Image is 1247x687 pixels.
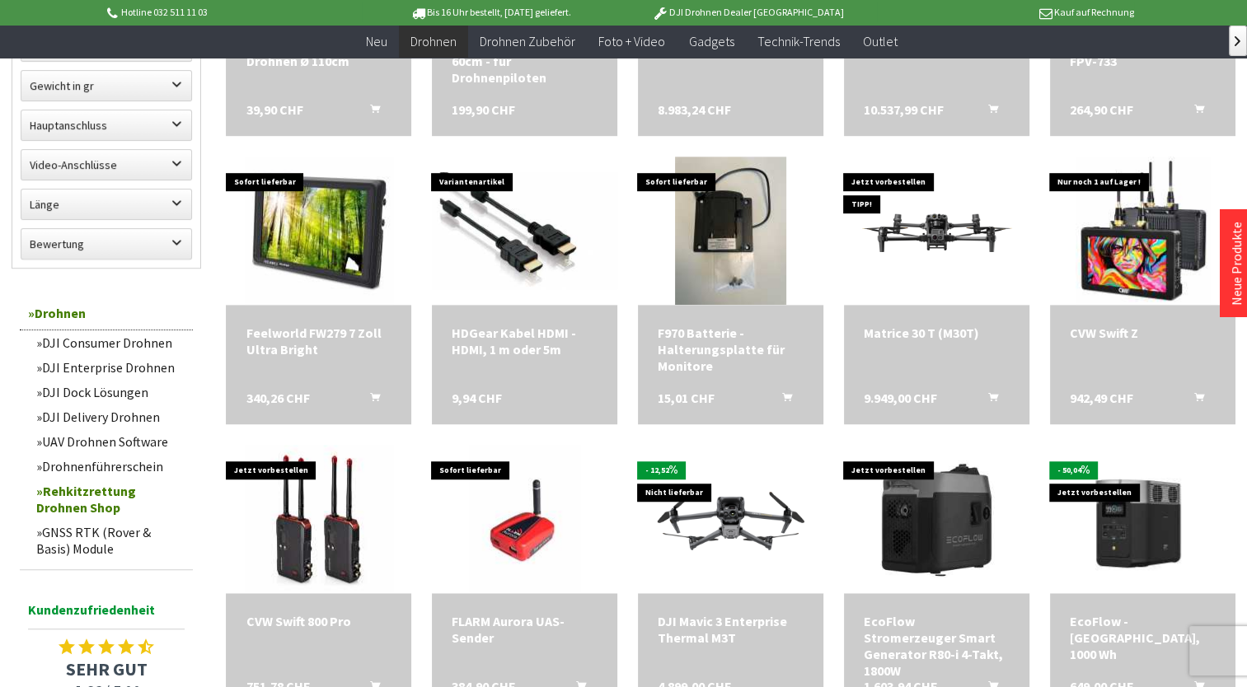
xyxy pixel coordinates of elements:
a: Rehkitzrettung Drohnen Shop [28,479,193,520]
div: CVW Swift 800 Pro [246,613,391,629]
a: Drohnen [20,297,193,330]
button: In den Warenkorb [1174,390,1214,411]
div: FLARM Aurora UAS-Sender [452,613,598,646]
a: HDGear Kabel HDMI - HDMI, 1 m oder 5m 9,94 CHF [452,325,598,358]
button: In den Warenkorb [1174,101,1214,123]
span: Drohnen Zubehör [480,33,575,49]
img: Feelworld FW279 7 Zoll Ultra Bright [245,157,393,305]
a: F970 Batterie - Halterungsplatte für Monitore 15,01 CHF In den Warenkorb [658,325,804,374]
a: EcoFlow Stromerzeuger Smart Generator R80-i 4-Takt, 1800W 1.603,94 CHF In den Warenkorb [864,613,1010,679]
a: Foto + Video [587,25,677,58]
img: HDGear Kabel HDMI - HDMI, 1 m oder 5m [432,172,617,289]
p: Bis 16 Uhr bestellt, [DATE] geliefert. [362,2,619,22]
a: Triopan - Faltsignal 60cm - für Drohnenpiloten 199,90 CHF [452,36,598,86]
button: In den Warenkorb [350,101,390,123]
span: Technik-Trends [757,33,839,49]
span: 199,90 CHF [452,101,515,118]
p: DJI Drohnen Dealer [GEOGRAPHIC_DATA] [619,2,876,22]
img: DJI Mavic 3 Enterprise Thermal M3T [638,467,823,572]
button: In den Warenkorb [762,390,802,411]
a: CVW Swift 800 Pro 751,78 CHF In den Warenkorb [246,613,391,629]
img: CVW Swift 800 Pro [245,445,393,593]
a: Drohnen Zubehör [468,25,587,58]
a: Gadgets [677,25,745,58]
div: F970 Batterie - Halterungsplatte für Monitore [658,325,804,374]
span: Outlet [862,33,897,49]
img: EcoFlow Stromerzeuger Smart Generator R80-i 4-Takt, 1800W [844,460,1029,577]
img: Matrice 30 T (M30T) [844,179,1029,283]
span: 15,01 CHF [658,390,715,406]
p: Kauf auf Rechnung [877,2,1134,22]
a: Technik-Trends [745,25,851,58]
a: Feelworld FW279 7 Zoll Ultra Bright 340,26 CHF In den Warenkorb [246,325,391,358]
button: In den Warenkorb [968,101,1008,123]
a: DJI Enterprise Drohnen [28,355,193,380]
label: Bewertung [21,229,191,259]
a: GNSS RTK (Rover & Basis) Module [28,520,193,561]
a: Drohnenführerschein [28,454,193,479]
button: In den Warenkorb [350,390,390,411]
a: Neue Produkte [1228,222,1245,306]
span: 8.983,24 CHF [658,101,731,118]
a: Matrice 30 T (M30T) 9.949,00 CHF In den Warenkorb [864,325,1010,341]
div: EcoFlow Stromerzeuger Smart Generator R80-i 4-Takt, 1800W [864,613,1010,679]
span: SEHR GUT [20,657,193,680]
p: Hotline 032 511 11 03 [104,2,361,22]
div: Feelworld FW279 7 Zoll Ultra Bright [246,325,391,358]
a: CVW Swift Z 942,49 CHF In den Warenkorb [1070,325,1216,341]
a: FLARM Aurora UAS-Sender 384,90 CHF In den Warenkorb [452,613,598,646]
span: Foto + Video [598,33,665,49]
a: Neu [354,25,399,58]
a: DJI Delivery Drohnen [28,404,193,429]
a: DJI Consumer Drohnen [28,330,193,355]
img: CVW Swift Z [1076,157,1211,305]
a: DJI Dock Lösungen [28,380,193,404]
span:  [1235,36,1240,46]
span: 39,90 CHF [246,101,302,118]
div: Matrice 30 T (M30T) [864,325,1010,341]
span: Drohnen [410,33,457,49]
span: Kundenzufriedenheit [28,599,185,629]
div: HDGear Kabel HDMI - HDMI, 1 m oder 5m [452,325,598,358]
span: 9,94 CHF [452,390,502,406]
img: EcoFlow - Power Station Delta 2, 1000 Wh [1069,445,1217,593]
span: 9.949,00 CHF [864,390,937,406]
a: EcoFlow - [GEOGRAPHIC_DATA], 1000 Wh 649,00 CHF In den Warenkorb [1070,613,1216,662]
label: Gewicht in gr [21,71,191,100]
div: CVW Swift Z [1070,325,1216,341]
label: Hauptanschluss [21,110,191,140]
label: Länge [21,189,191,219]
a: DJI Mavic 3 Enterprise Thermal M3T 4.899,00 CHF [658,613,804,646]
div: EcoFlow - [GEOGRAPHIC_DATA], 1000 Wh [1070,613,1216,662]
a: Outlet [851,25,908,58]
img: F970 Batterie - Halterungsplatte für Monitore [675,157,786,305]
a: Drohnen [399,25,468,58]
img: FLARM Aurora UAS-Sender [469,445,580,593]
span: Gadgets [688,33,734,49]
span: 340,26 CHF [246,390,309,406]
span: Neu [366,33,387,49]
span: 942,49 CHF [1070,390,1133,406]
button: In den Warenkorb [968,390,1008,411]
div: Triopan - Faltsignal 60cm - für Drohnenpiloten [452,36,598,86]
span: 10.537,99 CHF [864,101,944,118]
div: DJI Mavic 3 Enterprise Thermal M3T [658,613,804,646]
label: Video-Anschlüsse [21,150,191,180]
a: UAV Drohnen Software [28,429,193,454]
span: 264,90 CHF [1070,101,1133,118]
